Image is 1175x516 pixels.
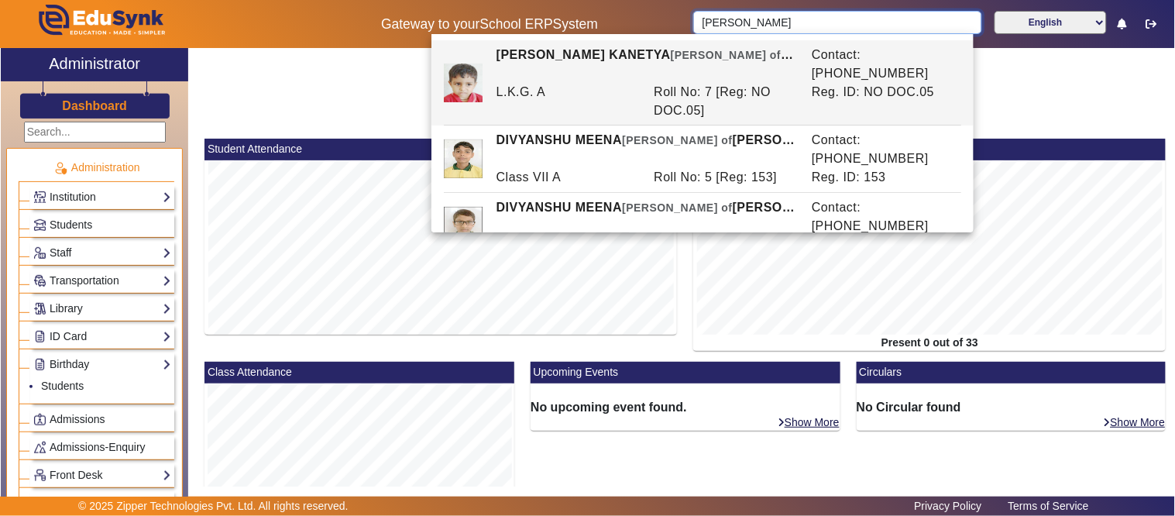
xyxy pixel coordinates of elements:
img: Behavior-reports.png [34,442,46,453]
p: © 2025 Zipper Technologies Pvt. Ltd. All rights reserved. [78,498,349,514]
h2: Administrator [49,54,140,73]
h5: Gateway to your System [302,16,677,33]
img: b5a688a0-ef24-4f1c-b7e8-4e36ae4bf225 [444,64,483,102]
a: Dashboard [61,98,128,114]
div: Present 0 out of 33 [693,335,1166,351]
div: Contact: [PHONE_NUMBER] [803,46,961,83]
h3: Dashboard [62,98,127,113]
img: d9806bea-9922-4c29-8537-5e69e419cd4f [444,139,483,178]
span: [PERSON_NAME] of [622,201,733,214]
a: Administrator [1,48,188,81]
div: Roll No: 7 [Reg: NO DOC.05] [646,83,804,120]
span: Admissions-Enquiry [50,441,146,453]
div: DIVYANSHU MEENA [PERSON_NAME] [488,198,803,236]
span: [PERSON_NAME] of [671,48,794,61]
div: DIVYANSHU MEENA [PERSON_NAME] [488,131,803,168]
div: Contact: [PHONE_NUMBER] [803,198,961,236]
mat-card-header: Class Attendance [204,362,514,384]
img: Students.png [34,219,46,231]
p: Administration [19,160,174,176]
img: Admissions.png [34,414,46,425]
input: Search [693,11,981,34]
a: Admissions-Enquiry [33,439,171,456]
span: Students [50,218,92,231]
mat-card-header: Student Attendance [204,139,677,160]
img: bf534430-3e23-4073-8744-0b3ab23a1e8c [444,207,483,246]
div: Roll No: 5 [Reg: 153] [646,168,804,187]
h6: No upcoming event found. [531,400,840,415]
span: [PERSON_NAME] of [622,134,733,146]
h2: [GEOGRAPHIC_DATA] [197,124,1174,139]
a: Admissions [33,411,171,428]
h6: No Circular found [857,400,1166,415]
a: Show More [1103,415,1166,429]
span: School ERP [480,16,553,32]
mat-card-header: Upcoming Events [531,362,840,384]
a: Students [33,216,171,234]
div: [PERSON_NAME] KANETYA [PERSON_NAME] [488,46,803,83]
img: Administration.png [53,161,67,175]
div: Contact: [PHONE_NUMBER] [803,131,961,168]
mat-card-header: Circulars [857,362,1166,384]
a: Show More [777,415,840,429]
input: Search... [24,122,166,143]
div: Class VII A [488,168,646,187]
div: L.K.G. A [488,83,646,120]
a: Students [41,380,84,392]
a: Privacy Policy [907,496,990,516]
span: Admissions [50,413,105,425]
a: Terms of Service [1001,496,1097,516]
div: Reg. ID: NO DOC.05 [803,83,961,120]
div: Reg. ID: 153 [803,168,961,187]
